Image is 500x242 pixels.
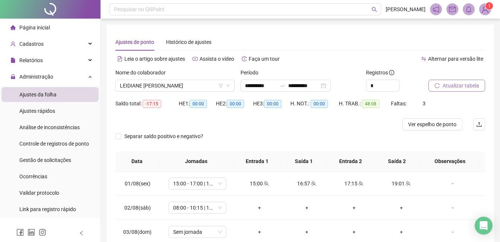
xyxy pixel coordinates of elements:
[426,157,474,165] span: Observações
[120,80,230,91] span: LEIDIANE CONSTANCIA DA SILVA
[216,99,253,108] div: HE 2:
[226,83,230,88] span: down
[327,151,373,172] th: Entrada 2
[264,100,281,108] span: 00:00
[19,124,80,130] span: Análise de inconsistências
[19,141,89,147] span: Controle de registros de ponto
[115,39,154,45] span: Ajustes de ponto
[125,181,150,187] span: 01/08(sex)
[143,100,161,108] span: -17:15
[115,99,179,108] div: Saldo total:
[408,120,456,128] span: Ver espelho de ponto
[242,228,277,236] div: +
[19,57,43,63] span: Relatórios
[234,151,280,172] th: Entrada 1
[310,100,328,108] span: 00:00
[383,204,419,212] div: +
[19,173,47,179] span: Ocorrências
[443,82,479,90] span: Atualizar tabela
[362,100,379,108] span: 48:08
[241,69,263,77] label: Período
[289,179,324,188] div: 16:57
[391,101,408,106] span: Faltas:
[179,99,216,108] div: HE 1:
[279,83,285,89] span: swap-right
[280,151,327,172] th: Saída 1
[465,6,472,13] span: bell
[383,228,419,236] div: +
[253,99,290,108] div: HE 3:
[117,56,122,61] span: file-text
[402,118,462,130] button: Ver espelho de ponto
[173,202,222,213] span: 08:00 - 10:15 | 10:30 - 14:00
[383,179,419,188] div: 19:01
[289,204,324,212] div: +
[480,4,491,15] img: 85489
[263,181,269,186] span: team
[190,100,207,108] span: 00:00
[123,229,152,235] span: 03/08(dom)
[10,25,16,30] span: home
[16,229,24,236] span: facebook
[433,6,439,13] span: notification
[124,56,185,62] span: Leia o artigo sobre ajustes
[476,121,482,127] span: upload
[336,204,372,212] div: +
[279,83,285,89] span: to
[79,230,84,236] span: left
[10,74,16,79] span: lock
[115,151,159,172] th: Data
[290,99,339,108] div: H. NOT.:
[366,69,394,77] span: Registros
[173,226,222,238] span: Sem jornada
[19,190,59,196] span: Validar protocolo
[389,70,394,75] span: info-circle
[19,157,71,163] span: Gestão de solicitações
[242,179,277,188] div: 15:00
[242,204,277,212] div: +
[336,179,372,188] div: 17:15
[339,99,391,108] div: H. TRAB.:
[200,56,234,62] span: Assista o vídeo
[19,108,55,114] span: Ajustes rápidos
[485,2,493,10] sup: Atualize o seu contato no menu Meus Dados
[249,56,280,62] span: Faça um tour
[19,74,53,80] span: Administração
[19,25,50,31] span: Página inicial
[19,41,44,47] span: Cadastros
[166,39,211,45] span: Histórico de ajustes
[431,228,475,236] div: -
[39,229,46,236] span: instagram
[475,217,493,235] div: Open Intercom Messenger
[431,179,475,188] div: -
[428,56,483,62] span: Alternar para versão lite
[227,100,244,108] span: 00:00
[219,83,223,88] span: filter
[420,151,480,172] th: Observações
[372,7,377,12] span: search
[121,132,206,140] span: Separar saldo positivo e negativo?
[159,151,234,172] th: Jornadas
[10,41,16,47] span: user-add
[431,204,475,212] div: -
[421,56,426,61] span: swap
[115,69,171,77] label: Nome do colaborador
[449,6,456,13] span: mail
[19,92,57,98] span: Ajustes da folha
[357,181,363,186] span: team
[336,228,372,236] div: +
[192,56,198,61] span: youtube
[488,3,491,9] span: 1
[386,5,426,13] span: [PERSON_NAME]
[434,83,440,88] span: reload
[374,151,420,172] th: Saída 2
[423,101,426,106] span: 3
[310,181,316,186] span: team
[173,178,222,189] span: 15:00 - 17:00 | 17:15 - 19:00
[242,56,247,61] span: history
[10,58,16,63] span: file
[405,181,411,186] span: team
[289,228,324,236] div: +
[28,229,35,236] span: linkedin
[429,80,485,92] button: Atualizar tabela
